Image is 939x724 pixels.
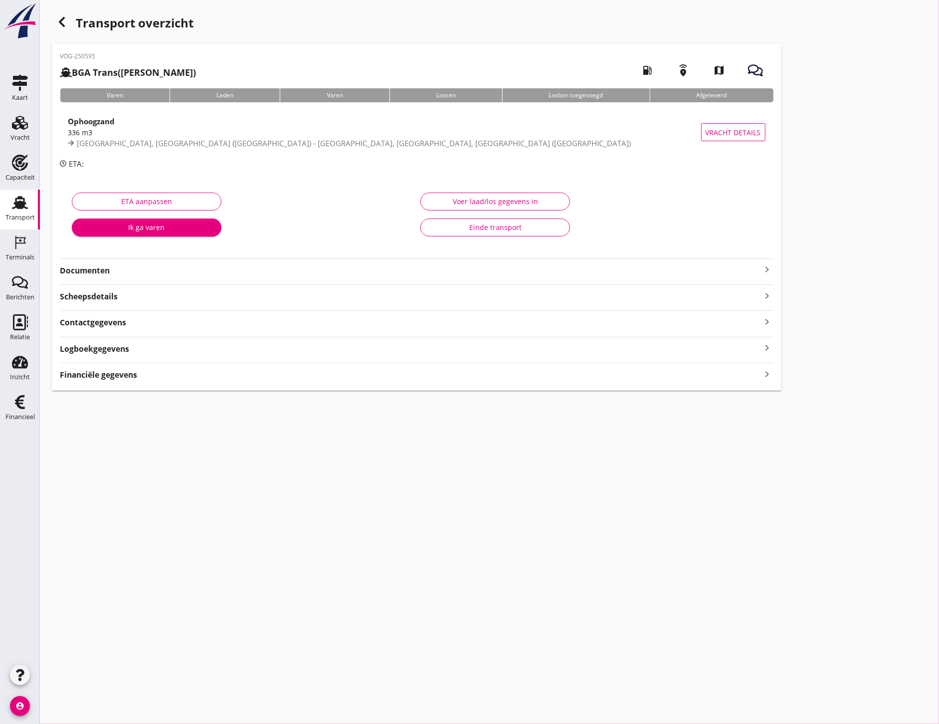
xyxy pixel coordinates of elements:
button: Ik ga varen [72,219,221,237]
div: Transport [5,214,35,221]
button: Vracht details [701,123,765,141]
i: emergency_share [670,56,698,84]
p: VOG-250595 [60,52,196,61]
strong: Documenten [60,265,761,276]
i: keyboard_arrow_right [761,263,773,275]
div: Financieel [5,414,35,420]
i: account_circle [10,696,30,716]
strong: Contactgegevens [60,317,126,328]
div: Einde transport [429,222,562,233]
a: Ophoogzand336 m3[GEOGRAPHIC_DATA], [GEOGRAPHIC_DATA] ([GEOGRAPHIC_DATA]) - [GEOGRAPHIC_DATA], [GE... [60,110,773,154]
div: Berichten [6,294,34,300]
strong: Financiële gegevens [60,369,137,381]
img: logo-small.a267ee39.svg [2,2,38,39]
div: Capaciteit [5,174,35,181]
button: ETA aanpassen [72,193,221,211]
strong: BGA Trans [72,66,118,78]
div: Inzicht [10,374,30,380]
strong: Ophoogzand [68,116,115,126]
div: Voer laad/los gegevens in [429,196,562,207]
button: Voer laad/los gegevens in [420,193,570,211]
div: Relatie [10,334,30,340]
span: ETA: [69,159,84,169]
i: keyboard_arrow_right [761,367,773,381]
i: keyboard_arrow_right [761,289,773,302]
div: ETA aanpassen [80,196,213,207]
strong: Logboekgegevens [60,343,129,355]
span: Vracht details [706,127,761,138]
i: map [706,56,734,84]
strong: Scheepsdetails [60,291,118,302]
button: Einde transport [420,219,570,237]
span: [GEOGRAPHIC_DATA], [GEOGRAPHIC_DATA] ([GEOGRAPHIC_DATA]) - [GEOGRAPHIC_DATA], [GEOGRAPHIC_DATA], ... [77,138,631,148]
div: Afgeleverd [650,88,773,102]
i: keyboard_arrow_right [761,315,773,328]
div: Losbon toegevoegd [502,88,650,102]
i: keyboard_arrow_right [761,341,773,355]
div: Terminals [5,254,34,260]
i: local_gas_station [634,56,662,84]
div: Vracht [10,134,30,141]
div: Varen [280,88,389,102]
div: 336 m3 [68,127,701,138]
div: Varen [60,88,170,102]
div: Laden [170,88,280,102]
div: Ik ga varen [80,222,213,233]
div: Transport overzicht [52,12,781,36]
div: Kaart [12,94,28,101]
h2: ([PERSON_NAME]) [60,66,196,79]
div: Lossen [389,88,502,102]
